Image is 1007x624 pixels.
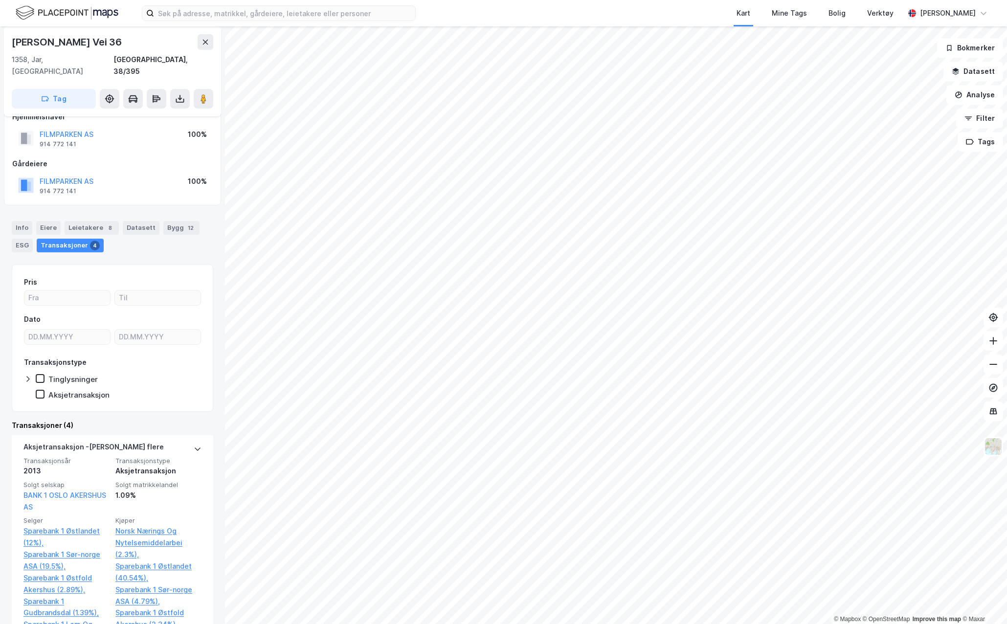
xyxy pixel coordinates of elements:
input: Til [115,290,201,305]
button: Bokmerker [937,38,1003,58]
div: Mine Tags [772,7,807,19]
div: Kart [737,7,750,19]
div: Aksjetransaksjon [115,465,201,477]
input: Fra [24,290,110,305]
button: Tag [12,89,96,109]
div: Datasett [123,221,159,235]
a: Sparebank 1 Østlandet (40.54%), [115,560,201,584]
div: Aksjetransaksjon - [PERSON_NAME] flere [23,441,164,457]
a: Sparebank 1 Østlandet (12%), [23,525,110,549]
div: Info [12,221,32,235]
span: Solgt selskap [23,481,110,489]
iframe: Chat Widget [958,577,1007,624]
div: Transaksjoner (4) [12,420,213,431]
input: DD.MM.YYYY [24,330,110,344]
div: [PERSON_NAME] [920,7,976,19]
button: Tags [958,132,1003,152]
span: Transaksjonstype [115,457,201,465]
a: BANK 1 OSLO AKERSHUS AS [23,491,106,511]
div: [PERSON_NAME] Vei 36 [12,34,124,50]
div: Verktøy [867,7,894,19]
div: Hjemmelshaver [12,111,213,123]
div: 2013 [23,465,110,477]
div: 914 772 141 [40,140,76,148]
button: Analyse [946,85,1003,105]
a: Sparebank 1 Østfold Akershus (2.89%), [23,572,110,596]
div: Tinglysninger [48,375,98,384]
div: Aksjetransaksjon [48,390,110,400]
a: Mapbox [834,616,861,623]
a: OpenStreetMap [863,616,910,623]
input: DD.MM.YYYY [115,330,201,344]
img: Z [984,437,1003,456]
div: Leietakere [65,221,119,235]
div: 8 [105,223,115,233]
div: Pris [24,276,37,288]
a: Sparebank 1 Sør-norge ASA (19.5%), [23,549,110,572]
div: Eiere [36,221,61,235]
div: 100% [188,176,207,187]
a: Norsk Nærings Og Nytelsemiddelarbei (2.3%), [115,525,201,560]
div: Transaksjonstype [24,357,87,368]
a: Sparebank 1 Sør-norge ASA (4.79%), [115,584,201,607]
div: Transaksjoner [37,239,104,252]
div: 1358, Jar, [GEOGRAPHIC_DATA] [12,54,113,77]
span: Selger [23,516,110,525]
div: 914 772 141 [40,187,76,195]
button: Datasett [943,62,1003,81]
div: 4 [90,241,100,250]
div: 1.09% [115,490,201,501]
div: Bygg [163,221,200,235]
button: Filter [956,109,1003,128]
div: 100% [188,129,207,140]
input: Søk på adresse, matrikkel, gårdeiere, leietakere eller personer [154,6,415,21]
span: Solgt matrikkelandel [115,481,201,489]
span: Transaksjonsår [23,457,110,465]
div: Bolig [828,7,846,19]
div: Gårdeiere [12,158,213,170]
div: ESG [12,239,33,252]
img: logo.f888ab2527a4732fd821a326f86c7f29.svg [16,4,118,22]
div: Dato [24,313,41,325]
span: Kjøper [115,516,201,525]
div: [GEOGRAPHIC_DATA], 38/395 [113,54,213,77]
a: Sparebank 1 Gudbrandsdal (1.39%), [23,596,110,619]
a: Improve this map [913,616,961,623]
div: 12 [186,223,196,233]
